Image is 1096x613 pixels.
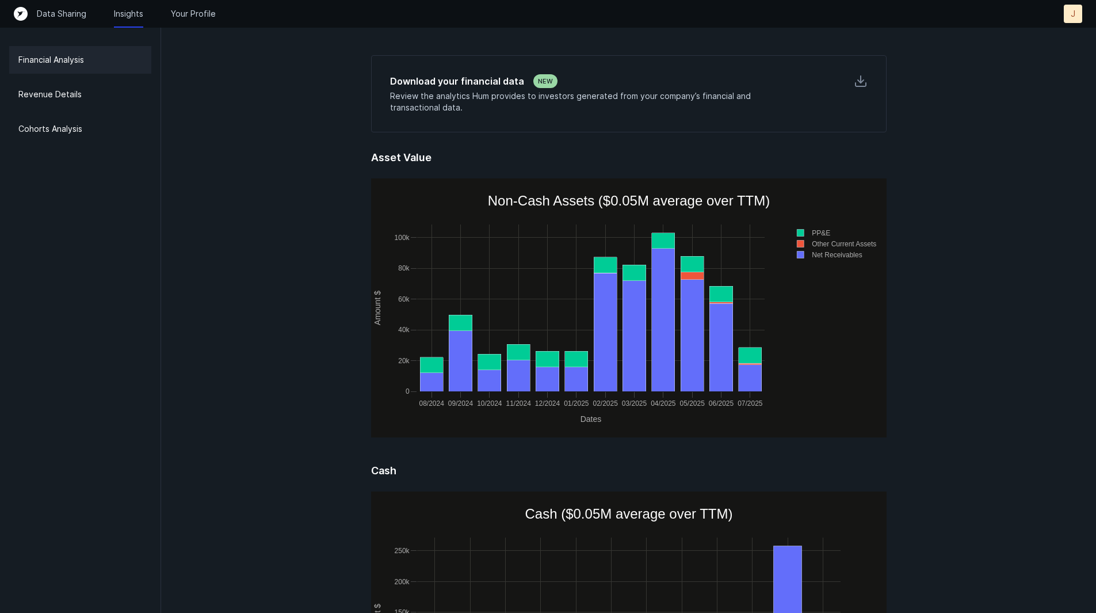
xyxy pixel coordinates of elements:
a: Your Profile [171,8,216,20]
p: Review the analytics Hum provides to investors generated from your company’s financial and transa... [390,90,786,113]
h5: Cash [371,464,887,492]
p: J [1071,8,1075,20]
p: NEW [538,77,553,86]
button: J [1064,5,1082,23]
p: Financial Analysis [18,53,84,67]
a: Cohorts Analysis [9,115,151,143]
h5: Asset Value [371,151,887,178]
a: Financial Analysis [9,46,151,74]
a: Data Sharing [37,8,86,20]
p: Revenue Details [18,87,82,101]
h5: Download your financial data [390,74,524,88]
a: Revenue Details [9,81,151,108]
a: Insights [114,8,143,20]
p: Cohorts Analysis [18,122,82,136]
